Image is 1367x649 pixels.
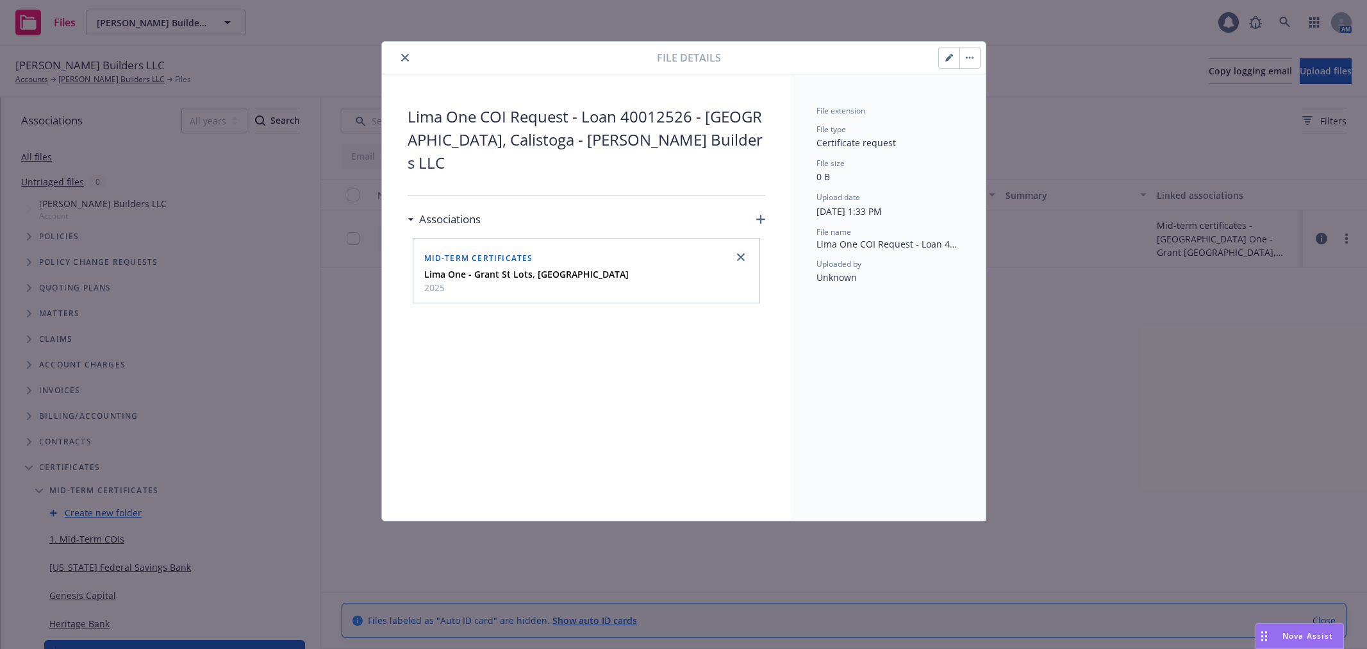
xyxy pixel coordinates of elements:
span: Lima One COI Request - Loan 40012526 - [GEOGRAPHIC_DATA], Calistoga - [PERSON_NAME] Builders LLC [408,105,765,174]
span: File name [816,226,851,237]
h3: Associations [419,211,481,228]
span: 2025 [424,281,629,294]
span: Certificate request [816,137,896,149]
span: Unknown [816,271,857,283]
span: Upload date [816,192,860,203]
span: Uploaded by [816,258,861,269]
span: File extension [816,105,865,116]
span: File details [657,50,721,65]
span: 0 B [816,171,830,183]
span: File size [816,158,845,169]
span: Nova Assist [1282,630,1333,641]
span: [DATE] 1:33 PM [816,205,882,217]
strong: Lima One - Grant St Lots, [GEOGRAPHIC_DATA] [424,268,629,280]
span: File type [816,124,846,135]
span: Lima One COI Request - Loan 40012526 - [GEOGRAPHIC_DATA], Calistoga - [PERSON_NAME] Builders LLC [816,237,960,251]
a: close [733,249,749,265]
div: Drag to move [1256,624,1272,648]
span: Mid-term certificates [424,253,533,264]
div: Associations [408,211,481,228]
button: Nova Assist [1255,623,1344,649]
button: close [397,50,413,65]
